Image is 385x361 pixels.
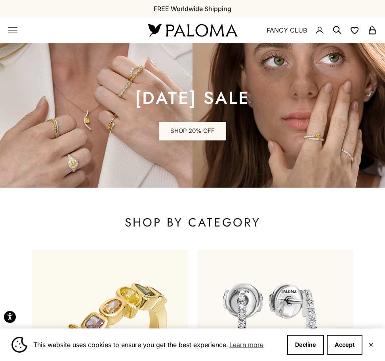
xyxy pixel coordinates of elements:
[287,335,324,355] button: Decline
[267,25,307,35] a: FANCY CLUB
[159,122,226,141] a: SHOP 20% OFF
[135,90,250,106] p: [DATE] sale
[267,17,377,43] nav: Secondary navigation
[32,215,354,230] p: SHOP BY CATEGORY
[154,4,231,14] p: FREE Worldwide Shipping
[228,339,265,351] a: Learn more
[33,339,281,351] span: This website uses cookies to ensure you get the best experience.
[368,342,374,347] button: Close
[8,25,129,35] nav: Primary navigation
[11,337,27,353] img: Cookie banner
[327,335,362,355] button: Accept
